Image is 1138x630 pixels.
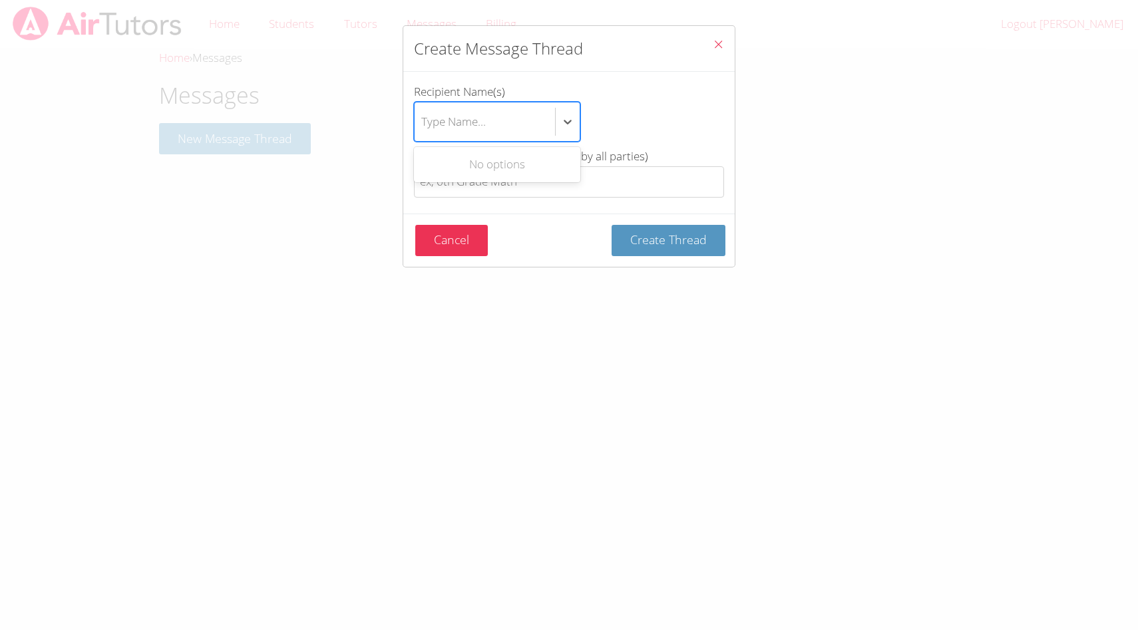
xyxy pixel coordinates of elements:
[415,225,488,256] button: Cancel
[421,106,423,137] input: Recipient Name(s)Type Name...
[414,84,505,99] span: Recipient Name(s)
[702,26,735,67] button: Close
[421,112,486,131] div: Type Name...
[612,225,725,256] button: Create Thread
[630,232,707,247] span: Create Thread
[414,150,580,180] div: No options
[414,37,583,61] h2: Create Message Thread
